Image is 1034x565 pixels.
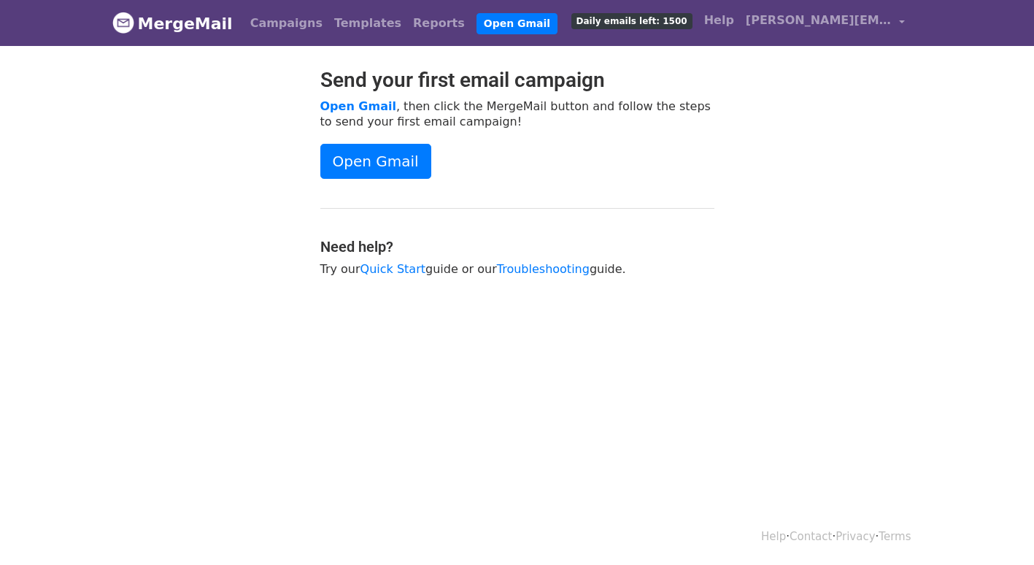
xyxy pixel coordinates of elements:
a: [PERSON_NAME][EMAIL_ADDRESS][DOMAIN_NAME] [740,6,911,40]
a: Open Gmail [320,144,431,179]
a: Troubleshooting [497,262,590,276]
a: MergeMail [112,8,233,39]
a: Contact [790,530,832,543]
a: Open Gmail [477,13,557,34]
p: , then click the MergeMail button and follow the steps to send your first email campaign! [320,99,714,129]
p: Try our guide or our guide. [320,261,714,277]
span: [PERSON_NAME][EMAIL_ADDRESS][DOMAIN_NAME] [746,12,892,29]
a: Campaigns [244,9,328,38]
a: Open Gmail [320,99,396,113]
a: Help [698,6,740,35]
span: Daily emails left: 1500 [571,13,692,29]
a: Terms [879,530,911,543]
a: Quick Start [360,262,425,276]
a: Privacy [836,530,875,543]
img: MergeMail logo [112,12,134,34]
h4: Need help? [320,238,714,255]
a: Reports [407,9,471,38]
h2: Send your first email campaign [320,68,714,93]
a: Templates [328,9,407,38]
a: Daily emails left: 1500 [566,6,698,35]
a: Help [761,530,786,543]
